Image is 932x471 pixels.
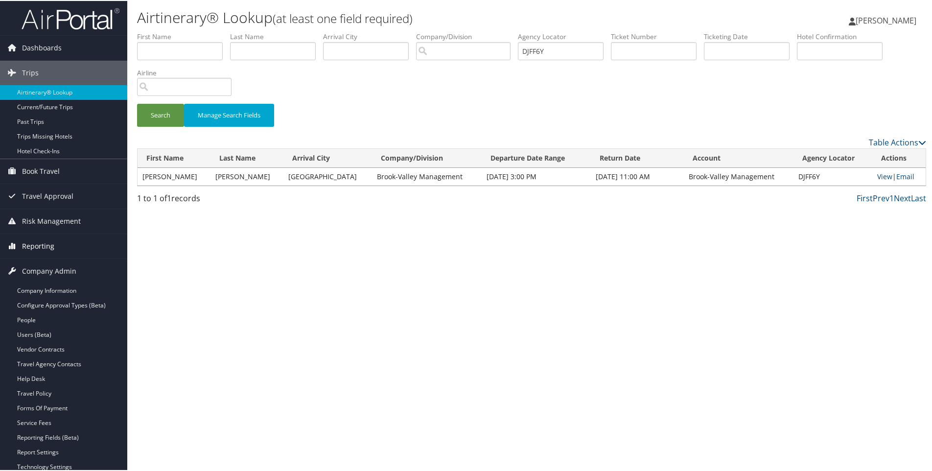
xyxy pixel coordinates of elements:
[684,148,793,167] th: Account: activate to sort column ascending
[793,148,873,167] th: Agency Locator: activate to sort column ascending
[877,171,892,180] a: View
[372,167,482,185] td: Brook-Valley Management
[167,192,171,203] span: 1
[611,31,704,41] label: Ticket Number
[911,192,926,203] a: Last
[856,14,916,25] span: [PERSON_NAME]
[22,6,119,29] img: airportal-logo.png
[704,31,797,41] label: Ticketing Date
[518,31,611,41] label: Agency Locator
[323,31,416,41] label: Arrival City
[372,148,482,167] th: Company/Division
[857,192,873,203] a: First
[138,167,210,185] td: [PERSON_NAME]
[22,60,39,84] span: Trips
[137,31,230,41] label: First Name
[894,192,911,203] a: Next
[889,192,894,203] a: 1
[137,103,184,126] button: Search
[872,148,926,167] th: Actions
[793,167,873,185] td: DJFF6Y
[230,31,323,41] label: Last Name
[482,167,591,185] td: [DATE] 3:00 PM
[873,192,889,203] a: Prev
[184,103,274,126] button: Manage Search Fields
[22,158,60,183] span: Book Travel
[849,5,926,34] a: [PERSON_NAME]
[22,208,81,233] span: Risk Management
[283,167,372,185] td: [GEOGRAPHIC_DATA]
[22,35,62,59] span: Dashboards
[22,258,76,283] span: Company Admin
[283,148,372,167] th: Arrival City: activate to sort column ascending
[872,167,926,185] td: |
[137,67,239,77] label: Airline
[22,233,54,258] span: Reporting
[210,167,283,185] td: [PERSON_NAME]
[273,9,413,25] small: (at least one field required)
[684,167,793,185] td: Brook-Valley Management
[896,171,914,180] a: Email
[210,148,283,167] th: Last Name: activate to sort column ascending
[22,183,73,208] span: Travel Approval
[138,148,210,167] th: First Name: activate to sort column ascending
[416,31,518,41] label: Company/Division
[797,31,890,41] label: Hotel Confirmation
[137,6,663,27] h1: Airtinerary® Lookup
[591,167,684,185] td: [DATE] 11:00 AM
[482,148,591,167] th: Departure Date Range: activate to sort column ascending
[869,136,926,147] a: Table Actions
[137,191,324,208] div: 1 to 1 of records
[591,148,684,167] th: Return Date: activate to sort column ascending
